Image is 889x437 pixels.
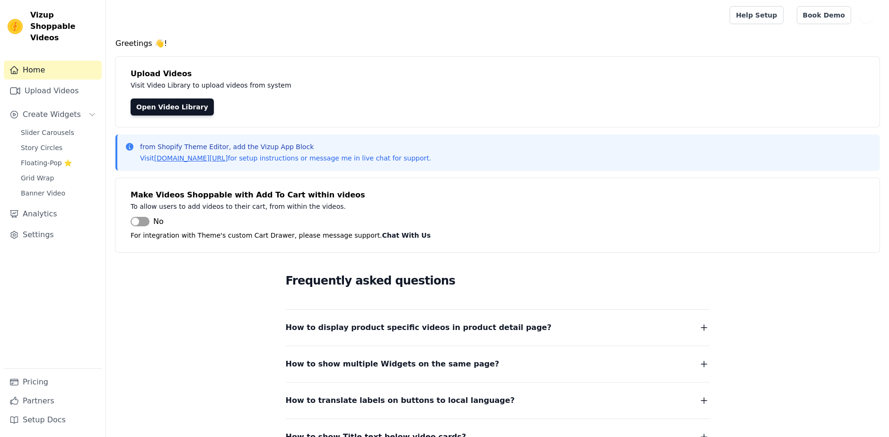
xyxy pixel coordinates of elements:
span: How to translate labels on buttons to local language? [286,394,515,407]
a: Partners [4,392,102,410]
p: To allow users to add videos to their cart, from within the videos. [131,201,555,212]
a: Help Setup [730,6,783,24]
span: Slider Carousels [21,128,74,137]
a: Analytics [4,205,102,223]
a: Upload Videos [4,81,102,100]
h4: Make Videos Shoppable with Add To Cart within videos [131,189,864,201]
a: Book Demo [797,6,851,24]
span: Floating-Pop ⭐ [21,158,72,168]
span: How to show multiple Widgets on the same page? [286,357,500,371]
a: Pricing [4,373,102,392]
span: Story Circles [21,143,62,152]
button: Chat With Us [382,230,431,241]
span: Banner Video [21,188,65,198]
span: Grid Wrap [21,173,54,183]
a: Home [4,61,102,80]
h4: Greetings 👋! [115,38,880,49]
button: Create Widgets [4,105,102,124]
span: Vizup Shoppable Videos [30,9,98,44]
a: [DOMAIN_NAME][URL] [154,154,228,162]
h4: Upload Videos [131,68,864,80]
button: How to show multiple Widgets on the same page? [286,357,710,371]
h2: Frequently asked questions [286,271,710,290]
button: No [131,216,164,227]
p: Visit for setup instructions or message me in live chat for support. [140,153,431,163]
a: Slider Carousels [15,126,102,139]
a: Open Video Library [131,98,214,116]
a: Grid Wrap [15,171,102,185]
p: from Shopify Theme Editor, add the Vizup App Block [140,142,431,152]
span: Create Widgets [23,109,81,120]
a: Story Circles [15,141,102,154]
button: How to translate labels on buttons to local language? [286,394,710,407]
p: For integration with Theme's custom Cart Drawer, please message support. [131,230,864,241]
span: How to display product specific videos in product detail page? [286,321,552,334]
a: Setup Docs [4,410,102,429]
a: Settings [4,225,102,244]
a: Floating-Pop ⭐ [15,156,102,169]
button: How to display product specific videos in product detail page? [286,321,710,334]
img: Vizup [8,19,23,34]
span: No [153,216,164,227]
p: Visit Video Library to upload videos from system [131,80,555,91]
a: Banner Video [15,187,102,200]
